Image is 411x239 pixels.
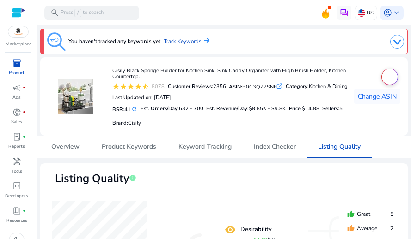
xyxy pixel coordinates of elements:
span: search [50,8,59,17]
span: fiber_manual_record [23,209,25,212]
span: info [129,174,136,182]
h5: BSR: [112,105,137,113]
img: keyword-tracking.svg [47,32,66,51]
b: Desirability [240,225,272,234]
img: 51yjIoQYCzL._AC_US100_.jpg [58,79,93,114]
span: donut_small [12,108,21,117]
span: 2 [390,224,393,233]
div: 8078 [149,83,165,91]
span: $8.85K - $9.8K [249,105,286,112]
b: Last Updated on [112,94,151,101]
mat-icon: refresh [131,106,137,113]
b: Category: [286,83,309,90]
img: us.svg [358,9,365,17]
span: 632 - 700 [179,105,203,112]
div: Kitchen & Dining [286,83,348,91]
p: Ads [12,94,21,101]
h5: Est. Orders/Day: [141,106,203,112]
span: 41 [124,106,131,113]
span: campaign [12,83,21,92]
mat-icon: star [127,83,135,90]
mat-icon: remove_red_eye [225,224,236,235]
span: Listing Quality [55,170,129,187]
p: Developers [5,193,28,199]
mat-icon: star_half [142,83,149,90]
span: keyboard_arrow_down [392,8,401,17]
p: Reports [8,143,25,150]
span: Listing Quality [318,144,361,150]
mat-icon: thumb_up [347,210,355,218]
span: Index Checker [254,144,296,150]
span: inventory_2 [12,59,21,68]
span: / [74,9,81,17]
div: 2356 [168,83,226,91]
span: Product Keywords [102,144,156,150]
mat-icon: star [112,83,120,90]
h3: You haven't tracked any keywords yet [68,37,160,46]
p: Press to search [61,9,104,17]
a: Track Keywords [164,38,209,45]
span: fiber_manual_record [23,111,25,113]
span: $14.88 [302,105,319,112]
div: Average [347,224,393,233]
h5: Price: [289,106,319,112]
p: Product [9,69,25,76]
div: Great [347,210,393,218]
span: code_blocks [12,182,21,190]
b: Customer Reviews: [168,83,213,90]
mat-icon: star [135,83,142,90]
button: Change ASIN [354,89,400,104]
p: Resources [6,217,27,224]
span: handyman [12,157,21,166]
b: ASIN: [229,83,242,90]
mat-icon: thumb_up [347,225,355,232]
img: amazon.svg [8,26,28,38]
span: 5 [390,210,393,218]
div: : [DATE] [112,94,171,102]
img: arrow-right.svg [202,38,209,43]
span: book_4 [12,207,21,215]
span: fiber_manual_record [23,135,25,138]
p: US [367,5,374,21]
h4: Cisily Black Sponge Holder for Kitchen Sink, Sink Caddy Organizer with High Brush Holder, Kitchen... [112,68,350,80]
span: Keyword Tracking [178,144,232,150]
span: Brand [112,119,127,126]
h5: Est. Revenue/Day: [206,106,286,112]
span: Cisily [128,119,141,126]
span: fiber_manual_record [23,86,25,89]
span: lab_profile [12,132,21,141]
span: Change ASIN [358,92,397,101]
div: B0C3QZ7SNF [229,82,282,91]
span: Overview [51,144,80,150]
p: Marketplace [6,41,31,48]
h5: Sellers: [322,106,343,112]
h5: : [112,120,141,126]
p: Sales [11,119,22,125]
span: account_circle [383,8,392,17]
span: 5 [339,105,343,112]
img: dropdown-arrow.svg [390,35,404,49]
p: Tools [12,168,22,175]
mat-icon: star [120,83,127,90]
